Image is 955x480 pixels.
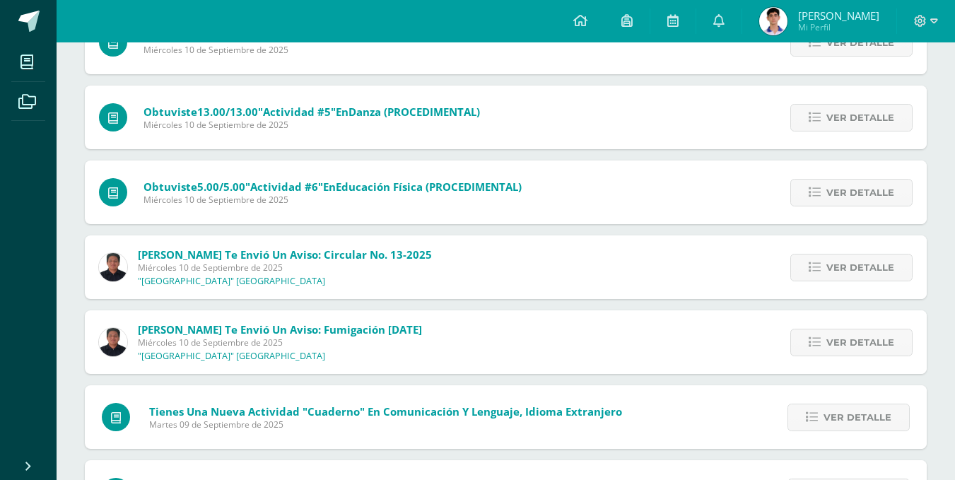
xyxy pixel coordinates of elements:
span: Miércoles 10 de Septiembre de 2025 [143,44,501,56]
span: Ver detalle [826,30,894,56]
span: Mi Perfil [798,21,879,33]
span: [PERSON_NAME] te envió un aviso: Circular No. 13-2025 [138,247,432,262]
img: eff8bfa388aef6dbf44d967f8e9a2edc.png [99,253,127,281]
span: Obtuviste en [143,180,522,194]
p: "[GEOGRAPHIC_DATA]" [GEOGRAPHIC_DATA] [138,276,325,287]
img: aecd672b9c74b28d2525c0b19a3ba1d7.png [759,7,787,35]
span: Educación Física (PROCEDIMENTAL) [336,180,522,194]
img: eff8bfa388aef6dbf44d967f8e9a2edc.png [99,328,127,356]
span: Miércoles 10 de Septiembre de 2025 [138,262,432,274]
span: [PERSON_NAME] [798,8,879,23]
span: Miércoles 10 de Septiembre de 2025 [143,119,480,131]
span: Miércoles 10 de Septiembre de 2025 [143,194,522,206]
span: Obtuviste en [143,105,480,119]
span: Miércoles 10 de Septiembre de 2025 [138,336,422,349]
span: Danza (PROCEDIMENTAL) [348,105,480,119]
span: Ver detalle [826,329,894,356]
span: 5.00/5.00 [197,180,245,194]
span: Martes 09 de Septiembre de 2025 [149,418,622,431]
span: Ver detalle [826,180,894,206]
span: Ver detalle [824,404,891,431]
span: Tienes una nueva actividad "Cuaderno" En Comunicación y Lenguaje, Idioma Extranjero [149,404,622,418]
p: "[GEOGRAPHIC_DATA]" [GEOGRAPHIC_DATA] [138,351,325,362]
span: 13.00/13.00 [197,105,258,119]
span: Ver detalle [826,105,894,131]
span: "Actividad #6" [245,180,323,194]
span: Ver detalle [826,254,894,281]
span: [PERSON_NAME] te envió un aviso: Fumigación [DATE] [138,322,422,336]
span: "Actividad #5" [258,105,336,119]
